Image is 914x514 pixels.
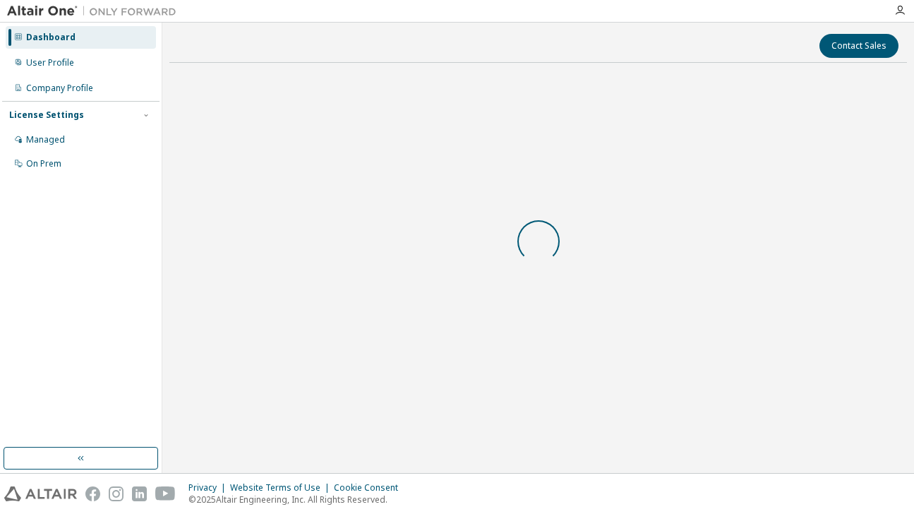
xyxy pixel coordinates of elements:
p: © 2025 Altair Engineering, Inc. All Rights Reserved. [188,494,407,506]
div: Company Profile [26,83,93,94]
img: Altair One [7,4,184,18]
div: License Settings [9,109,84,121]
img: youtube.svg [155,486,176,501]
div: Website Terms of Use [230,482,334,494]
img: linkedin.svg [132,486,147,501]
img: altair_logo.svg [4,486,77,501]
img: instagram.svg [109,486,124,501]
button: Contact Sales [819,34,898,58]
div: User Profile [26,57,74,68]
div: Managed [26,134,65,145]
div: Dashboard [26,32,76,43]
div: Privacy [188,482,230,494]
img: facebook.svg [85,486,100,501]
div: On Prem [26,158,61,169]
div: Cookie Consent [334,482,407,494]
